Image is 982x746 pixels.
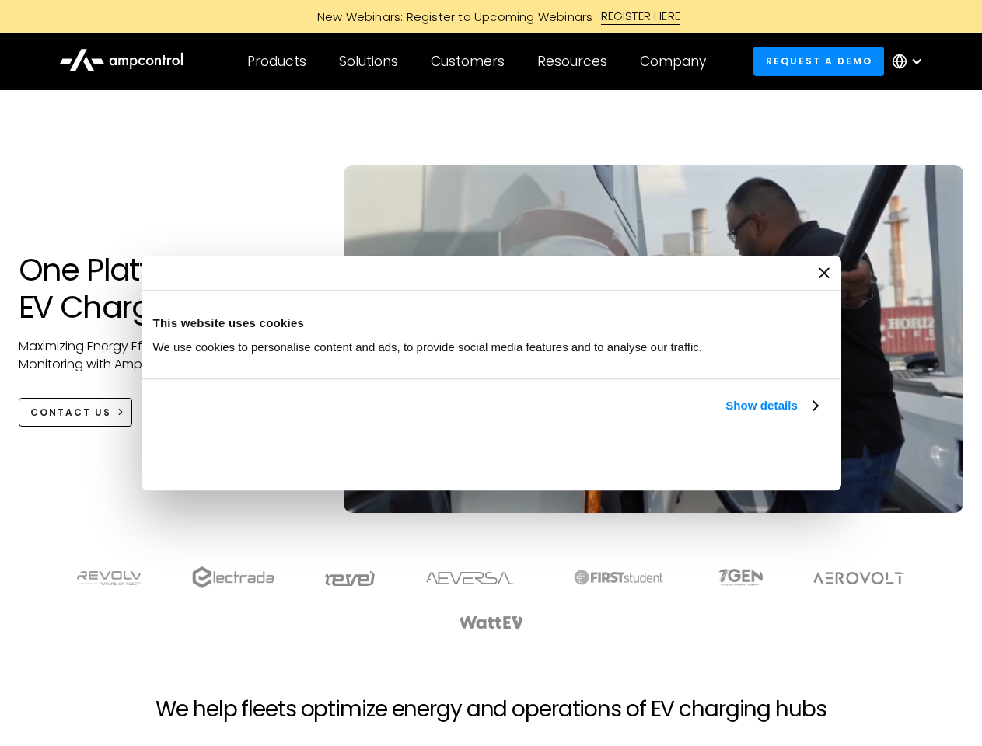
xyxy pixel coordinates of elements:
button: Okay [600,433,823,478]
div: REGISTER HERE [601,8,681,25]
a: CONTACT US [19,398,133,427]
div: Company [640,53,706,70]
div: New Webinars: Register to Upcoming Webinars [302,9,601,25]
a: New Webinars: Register to Upcoming WebinarsREGISTER HERE [142,8,841,25]
div: Products [247,53,306,70]
div: CONTACT US [30,406,111,420]
div: This website uses cookies [153,314,830,333]
a: Request a demo [753,47,884,75]
div: Resources [537,53,607,70]
h1: One Platform for EV Charging Hubs [19,251,313,326]
div: Customers [431,53,505,70]
div: Solutions [339,53,398,70]
p: Maximizing Energy Efficiency, Uptime, and 24/7 Monitoring with Ampcontrol Solutions [19,338,313,373]
img: Aerovolt Logo [813,572,905,584]
a: Show details [725,396,817,415]
button: Close banner [819,267,830,278]
img: WattEV logo [459,616,524,629]
h2: We help fleets optimize energy and operations of EV charging hubs [156,696,826,723]
img: electrada logo [192,566,274,588]
span: We use cookies to personalise content and ads, to provide social media features and to analyse ou... [153,340,703,354]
